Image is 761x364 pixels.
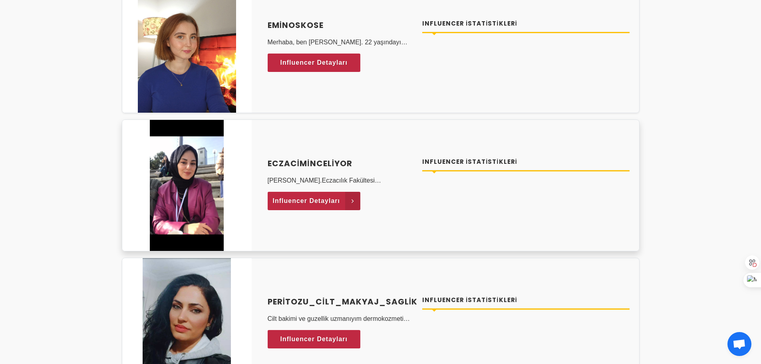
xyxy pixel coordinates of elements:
[268,192,361,210] a: Influencer Detayları
[268,38,413,47] p: Merhaba, ben [PERSON_NAME]. 22 yaşındayım. İnstagram üzerinden dijital içerik üretiyorum. Kozmeti...
[422,19,630,28] h4: Influencer İstatistikleri
[268,157,413,169] a: eczaciminceliyor
[422,296,630,305] h4: Influencer İstatistikleri
[273,195,340,207] span: Influencer Detayları
[280,57,348,69] span: Influencer Detayları
[268,54,361,72] a: Influencer Detayları
[422,157,630,167] h4: Influencer İstatistikleri
[268,314,413,324] p: Cilt bakimi ve guzellik uzmanıyım dermokozmetik uzmanligi ve kuaforluk bilgim var usta ogreticiyim
[268,19,413,31] a: Eminoskose
[268,296,413,308] a: Peritozu_cilt_makyaj_saglik
[727,332,751,356] a: Açık sohbet
[268,176,413,185] p: [PERSON_NAME].Eczacılık Fakültesi öğrencisiyim.Cilt bakım ürünleri,kozmetik ürünler gibi ürünleri...
[280,333,348,345] span: Influencer Detayları
[268,330,361,348] a: Influencer Detayları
